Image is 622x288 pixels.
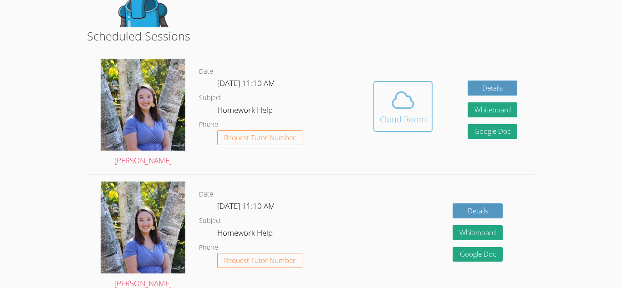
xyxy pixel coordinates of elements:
[224,257,296,264] span: Request Tutor Number
[468,81,518,96] a: Details
[101,59,185,167] a: [PERSON_NAME]
[217,104,275,119] dd: Homework Help
[468,102,518,117] button: Whiteboard
[453,225,503,240] button: Whiteboard
[373,81,433,132] button: Cloud Room
[453,203,503,218] a: Details
[217,130,302,145] button: Request Tutor Number
[199,242,218,253] dt: Phone
[468,124,518,139] a: Google Doc
[217,78,275,88] span: [DATE] 11:10 AM
[101,59,185,150] img: 343753644_906252020464290_5222193349758578822_n.jpg
[224,134,296,141] span: Request Tutor Number
[199,189,213,200] dt: Date
[199,92,221,104] dt: Subject
[101,182,185,273] img: 343753644_906252020464290_5222193349758578822_n.jpg
[199,119,218,131] dt: Phone
[217,201,275,211] span: [DATE] 11:10 AM
[217,227,275,242] dd: Homework Help
[217,253,302,268] button: Request Tutor Number
[453,247,503,262] a: Google Doc
[87,27,535,45] h2: Scheduled Sessions
[199,215,221,227] dt: Subject
[380,113,426,126] div: Cloud Room
[199,66,213,77] dt: Date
